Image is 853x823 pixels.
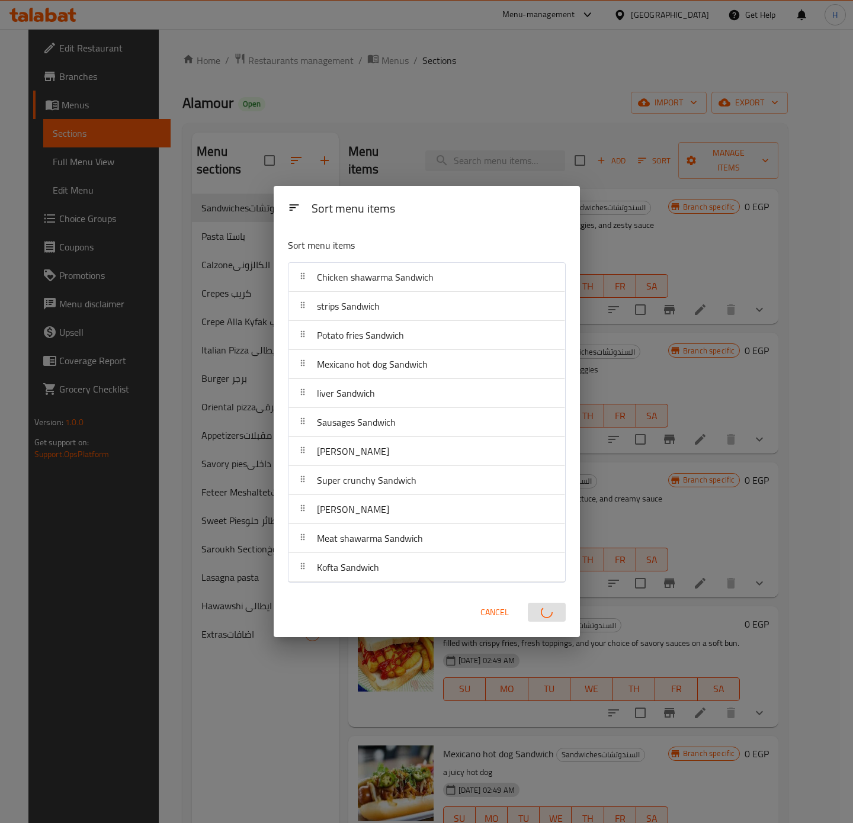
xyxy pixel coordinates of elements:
div: Mexicano hot dog Sandwich [288,350,565,379]
div: [PERSON_NAME] [288,437,565,466]
p: Sort menu items [288,238,508,253]
div: strips Sandwich [288,292,565,321]
div: Sort menu items [307,196,570,223]
div: Super crunchy Sandwich [288,466,565,495]
span: Sausages Sandwich [317,413,396,431]
div: Kofta Sandwich [288,553,565,582]
div: liver Sandwich [288,379,565,408]
span: liver Sandwich [317,384,375,402]
span: Mexicano hot dog Sandwich [317,355,428,373]
div: Chicken shawarma Sandwich [288,263,565,292]
span: [PERSON_NAME] [317,500,389,518]
div: [PERSON_NAME] [288,495,565,524]
span: Cancel [480,605,509,620]
span: Super crunchy Sandwich [317,471,416,489]
span: Meat shawarma Sandwich [317,529,423,547]
span: strips Sandwich [317,297,380,315]
span: [PERSON_NAME] [317,442,389,460]
div: Sausages Sandwich [288,408,565,437]
button: Cancel [476,602,514,623]
div: Meat shawarma Sandwich [288,524,565,553]
span: Chicken shawarma Sandwich [317,268,434,286]
div: Potato fries Sandwich [288,321,565,350]
span: Kofta Sandwich [317,558,379,576]
span: Potato fries Sandwich [317,326,404,344]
